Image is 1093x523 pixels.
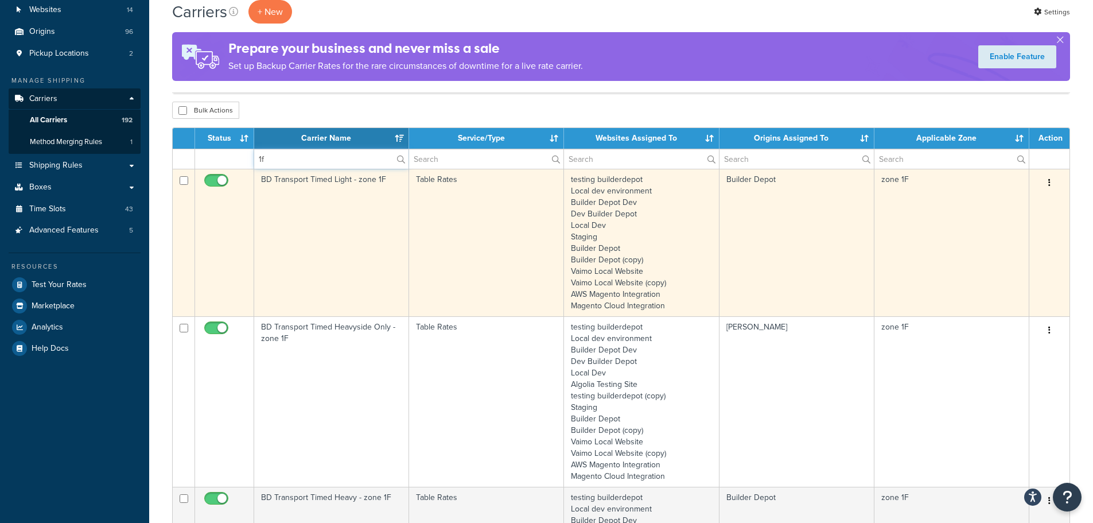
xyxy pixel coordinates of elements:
[874,128,1029,149] th: Applicable Zone: activate to sort column ascending
[9,88,141,154] li: Carriers
[30,115,67,125] span: All Carriers
[9,110,141,131] li: All Carriers
[9,21,141,42] li: Origins
[874,169,1029,316] td: zone 1F
[9,43,141,64] a: Pickup Locations 2
[9,317,141,338] a: Analytics
[30,137,102,147] span: Method Merging Rules
[9,274,141,295] a: Test Your Rates
[228,39,583,58] h4: Prepare your business and never miss a sale
[9,296,141,316] a: Marketplace
[1053,483,1082,512] button: Open Resource Center
[9,338,141,359] a: Help Docs
[9,88,141,110] a: Carriers
[409,316,564,487] td: Table Rates
[32,280,87,290] span: Test Your Rates
[9,199,141,220] a: Time Slots 43
[9,155,141,176] a: Shipping Rules
[195,128,254,149] th: Status: activate to sort column ascending
[125,27,133,37] span: 96
[719,128,874,149] th: Origins Assigned To: activate to sort column ascending
[29,94,57,104] span: Carriers
[9,110,141,131] a: All Carriers 192
[719,316,874,487] td: [PERSON_NAME]
[29,183,52,192] span: Boxes
[564,149,718,169] input: Search
[9,131,141,153] a: Method Merging Rules 1
[127,5,133,15] span: 14
[228,58,583,74] p: Set up Backup Carrier Rates for the rare circumstances of downtime for a live rate carrier.
[254,169,409,316] td: BD Transport Timed Light - zone 1F
[1034,4,1070,20] a: Settings
[9,43,141,64] li: Pickup Locations
[254,128,409,149] th: Carrier Name: activate to sort column ascending
[29,161,83,171] span: Shipping Rules
[172,1,227,23] h1: Carriers
[29,49,89,59] span: Pickup Locations
[9,76,141,86] div: Manage Shipping
[719,169,874,316] td: Builder Depot
[32,301,75,311] span: Marketplace
[172,102,239,119] button: Bulk Actions
[564,316,719,487] td: testing builderdepot Local dev environment Builder Depot Dev Dev Builder Depot Local Dev Algolia ...
[254,149,409,169] input: Search
[409,149,563,169] input: Search
[1029,128,1069,149] th: Action
[32,344,69,354] span: Help Docs
[29,226,99,235] span: Advanced Features
[254,316,409,487] td: BD Transport Timed Heavyside Only - zone 1F
[130,137,133,147] span: 1
[874,316,1029,487] td: zone 1F
[129,226,133,235] span: 5
[9,199,141,220] li: Time Slots
[122,115,133,125] span: 192
[564,169,719,316] td: testing builderdepot Local dev environment Builder Depot Dev Dev Builder Depot Local Dev Staging ...
[9,220,141,241] li: Advanced Features
[874,149,1029,169] input: Search
[409,169,564,316] td: Table Rates
[9,21,141,42] a: Origins 96
[172,32,228,81] img: ad-rules-rateshop-fe6ec290ccb7230408bd80ed9643f0289d75e0ffd9eb532fc0e269fcd187b520.png
[978,45,1056,68] a: Enable Feature
[409,128,564,149] th: Service/Type: activate to sort column ascending
[9,177,141,198] a: Boxes
[129,49,133,59] span: 2
[29,204,66,214] span: Time Slots
[29,27,55,37] span: Origins
[564,128,719,149] th: Websites Assigned To: activate to sort column ascending
[9,220,141,241] a: Advanced Features 5
[9,131,141,153] li: Method Merging Rules
[125,204,133,214] span: 43
[29,5,61,15] span: Websites
[9,262,141,272] div: Resources
[719,149,874,169] input: Search
[32,323,63,332] span: Analytics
